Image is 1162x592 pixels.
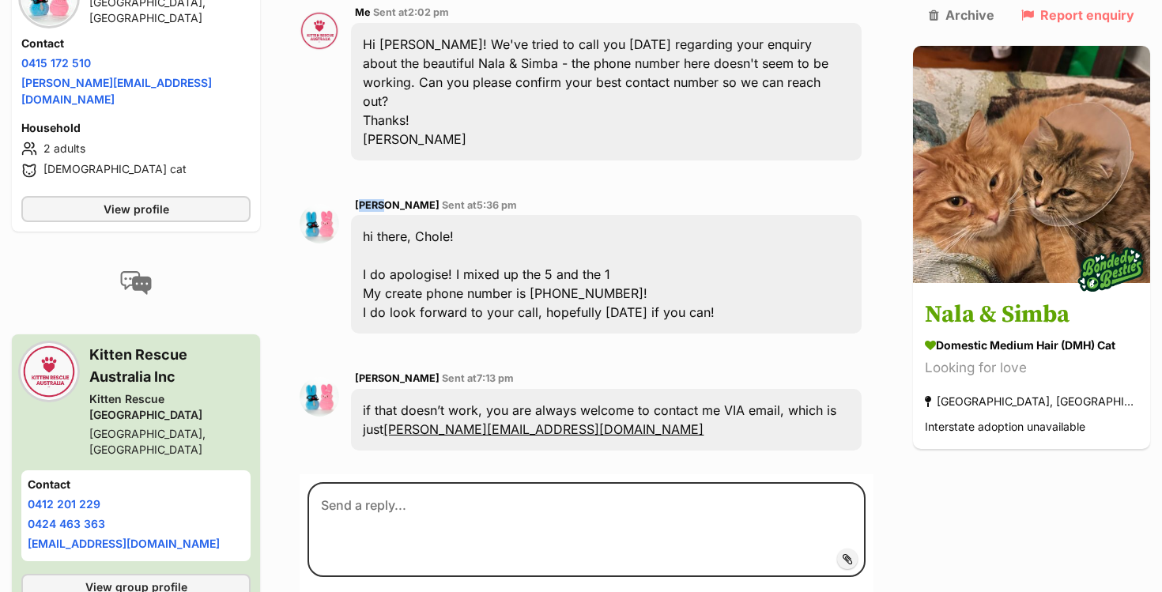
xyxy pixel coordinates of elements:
div: [GEOGRAPHIC_DATA], [GEOGRAPHIC_DATA] [89,426,251,458]
img: bonded besties [1071,231,1150,310]
a: Report enquiry [1021,8,1134,22]
span: View profile [104,201,169,217]
h4: Household [21,120,251,136]
span: 7:13 pm [477,372,514,384]
h3: Kitten Rescue Australia Inc [89,344,251,388]
span: Sent at [442,372,514,384]
div: hi there, Chole! I do apologise! I mixed up the 5 and the 1 My create phone number is [PHONE_NUMB... [351,215,862,334]
span: [PERSON_NAME] [355,372,440,384]
span: Interstate adoption unavailable [925,420,1085,434]
div: Domestic Medium Hair (DMH) Cat [925,337,1138,354]
img: Nala & Simba [913,46,1150,283]
a: Archive [929,8,994,22]
li: 2 adults [21,139,251,158]
span: 5:36 pm [477,199,517,211]
a: 0412 201 229 [28,497,100,511]
a: 0415 172 510 [21,56,91,70]
span: [PERSON_NAME] [355,199,440,211]
a: View profile [21,196,251,222]
h3: Nala & Simba [925,298,1138,334]
div: Hi [PERSON_NAME]! We've tried to call you [DATE] regarding your enquiry about the beautiful Nala ... [351,23,862,160]
li: [DEMOGRAPHIC_DATA] cat [21,161,251,180]
img: Kitten Rescue Australia Inc profile pic [300,11,339,51]
span: Sent at [373,6,449,18]
a: [EMAIL_ADDRESS][DOMAIN_NAME] [28,537,220,550]
a: [PERSON_NAME][EMAIL_ADDRESS][DOMAIN_NAME] [383,421,704,437]
img: conversation-icon-4a6f8262b818ee0b60e3300018af0b2d0b884aa5de6e9bcb8d3d4eeb1a70a7c4.svg [120,271,152,295]
img: Kitten Rescue Australia profile pic [21,344,77,399]
h4: Contact [21,36,251,51]
span: 2:02 pm [408,6,449,18]
div: Looking for love [925,358,1138,379]
img: Tyla Treleaven profile pic [300,204,339,243]
div: if that doesn’t work, you are always welcome to contact me VIA email, which is just [351,389,862,451]
a: Nala & Simba Domestic Medium Hair (DMH) Cat Looking for love [GEOGRAPHIC_DATA], [GEOGRAPHIC_DATA]... [913,286,1150,450]
span: Sent at [442,199,517,211]
img: Tyla Treleaven profile pic [300,377,339,417]
div: Kitten Rescue [GEOGRAPHIC_DATA] [89,391,251,423]
a: 0424 463 363 [28,517,105,530]
div: [GEOGRAPHIC_DATA], [GEOGRAPHIC_DATA] [925,391,1138,413]
h4: Contact [28,477,244,492]
a: [PERSON_NAME][EMAIL_ADDRESS][DOMAIN_NAME] [21,76,212,106]
span: Me [355,6,371,18]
